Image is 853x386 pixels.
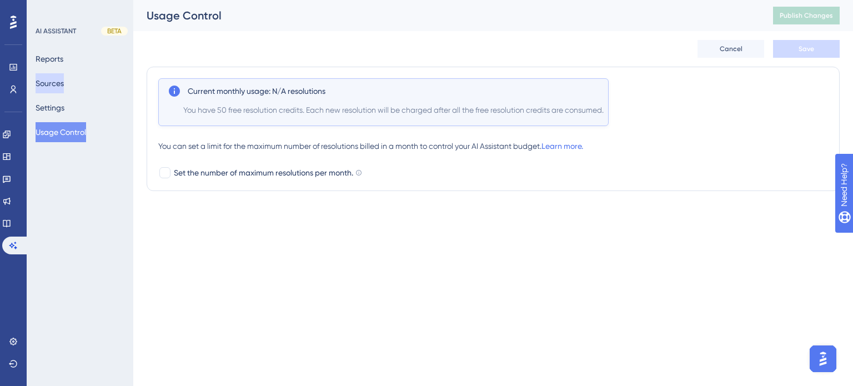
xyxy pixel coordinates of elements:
[773,40,840,58] button: Save
[806,342,840,375] iframe: UserGuiding AI Assistant Launcher
[720,44,742,53] span: Cancel
[188,84,325,98] span: Current monthly usage: N/A resolutions
[698,40,764,58] button: Cancel
[183,103,604,117] span: You have 50 free resolution credits. Each new resolution will be charged after all the free resol...
[158,139,828,153] div: You can set a limit for the maximum number of resolutions billed in a month to control your AI As...
[773,7,840,24] button: Publish Changes
[36,49,63,69] button: Reports
[101,27,128,36] div: BETA
[36,122,86,142] button: Usage Control
[36,73,64,93] button: Sources
[799,44,814,53] span: Save
[36,98,64,118] button: Settings
[541,142,583,151] a: Learn more.
[147,8,745,23] div: Usage Control
[174,166,353,179] span: Set the number of maximum resolutions per month.
[780,11,833,20] span: Publish Changes
[26,3,69,16] span: Need Help?
[36,27,76,36] div: AI ASSISTANT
